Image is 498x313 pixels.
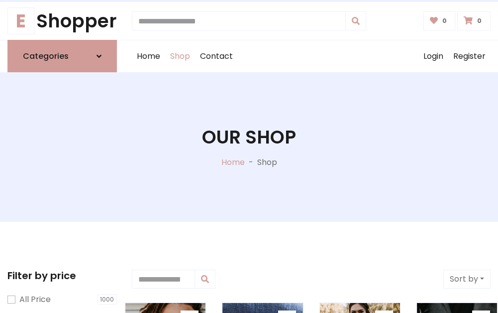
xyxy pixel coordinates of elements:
[257,156,277,168] p: Shop
[475,16,484,25] span: 0
[7,270,117,282] h5: Filter by price
[132,40,165,72] a: Home
[19,294,51,306] label: All Price
[7,10,117,32] a: EShopper
[221,156,245,168] a: Home
[98,295,117,305] span: 1000
[423,11,456,30] a: 0
[245,156,257,168] p: -
[202,126,296,148] h1: Our Shop
[457,11,491,30] a: 0
[440,16,449,25] span: 0
[7,7,34,34] span: E
[448,40,491,72] a: Register
[23,51,69,61] h6: Categories
[418,40,448,72] a: Login
[165,40,195,72] a: Shop
[443,270,491,289] button: Sort by
[195,40,238,72] a: Contact
[7,40,117,72] a: Categories
[7,10,117,32] h1: Shopper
